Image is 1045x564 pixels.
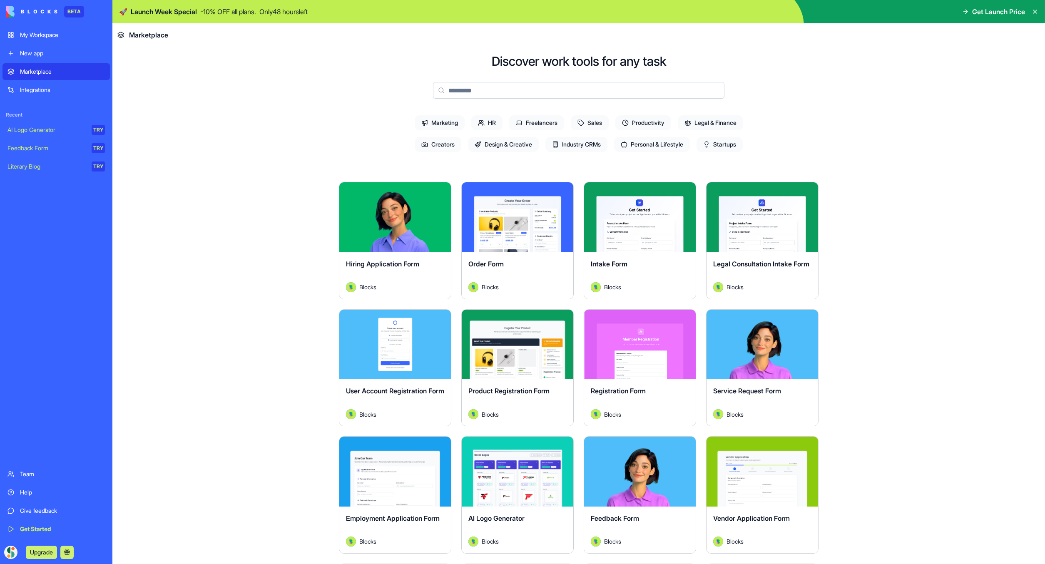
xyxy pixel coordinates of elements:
[20,67,105,76] div: Marketplace
[346,260,419,268] span: Hiring Application Form
[346,537,356,547] img: Avatar
[6,6,84,17] a: BETA
[2,466,110,482] a: Team
[415,137,461,152] span: Creators
[20,525,105,533] div: Get Started
[200,7,256,17] p: - 10 % OFF all plans.
[461,182,574,299] a: Order FormAvatarBlocks
[129,30,168,40] span: Marketplace
[461,309,574,427] a: Product Registration FormAvatarBlocks
[468,260,504,268] span: Order Form
[713,514,790,522] span: Vendor Application Form
[6,6,57,17] img: logo
[713,282,723,292] img: Avatar
[509,115,564,130] span: Freelancers
[468,137,539,152] span: Design & Creative
[615,115,671,130] span: Productivity
[482,537,499,546] span: Blocks
[468,409,478,419] img: Avatar
[591,260,627,268] span: Intake Form
[706,436,819,554] a: Vendor Application FormAvatarBlocks
[64,6,84,17] div: BETA
[591,387,646,395] span: Registration Form
[2,45,110,62] a: New app
[482,283,499,291] span: Blocks
[346,514,440,522] span: Employment Application Form
[2,82,110,98] a: Integrations
[26,546,57,559] button: Upgrade
[359,283,376,291] span: Blocks
[584,436,696,554] a: Feedback FormAvatarBlocks
[2,484,110,501] a: Help
[471,115,503,130] span: HR
[591,282,601,292] img: Avatar
[7,126,86,134] div: AI Logo Generator
[7,144,86,152] div: Feedback Form
[131,7,197,17] span: Launch Week Special
[713,409,723,419] img: Avatar
[20,507,105,515] div: Give feedback
[259,7,308,17] p: Only 48 hours left
[591,537,601,547] img: Avatar
[20,49,105,57] div: New app
[584,182,696,299] a: Intake FormAvatarBlocks
[2,502,110,519] a: Give feedback
[20,470,105,478] div: Team
[604,283,621,291] span: Blocks
[614,137,690,152] span: Personal & Lifestyle
[571,115,609,130] span: Sales
[339,436,451,554] a: Employment Application FormAvatarBlocks
[2,140,110,157] a: Feedback FormTRY
[591,409,601,419] img: Avatar
[713,537,723,547] img: Avatar
[92,143,105,153] div: TRY
[468,387,550,395] span: Product Registration Form
[727,537,744,546] span: Blocks
[706,182,819,299] a: Legal Consultation Intake FormAvatarBlocks
[706,309,819,427] a: Service Request FormAvatarBlocks
[713,387,781,395] span: Service Request Form
[2,112,110,118] span: Recent
[727,283,744,291] span: Blocks
[92,161,105,171] div: TRY
[359,410,376,419] span: Blocks
[26,548,57,556] a: Upgrade
[20,31,105,39] div: My Workspace
[359,537,376,546] span: Blocks
[604,410,621,419] span: Blocks
[468,537,478,547] img: Avatar
[727,410,744,419] span: Blocks
[2,158,110,175] a: Literary BlogTRY
[2,27,110,43] a: My Workspace
[713,260,809,268] span: Legal Consultation Intake Form
[92,125,105,135] div: TRY
[20,488,105,497] div: Help
[468,514,525,522] span: AI Logo Generator
[492,54,666,69] h2: Discover work tools for any task
[482,410,499,419] span: Blocks
[2,521,110,537] a: Get Started
[339,182,451,299] a: Hiring Application FormAvatarBlocks
[468,282,478,292] img: Avatar
[4,546,17,559] img: ACg8ocLAKV366tnU-RNfqrdv31vFYL_SGHWOjBgwYPFyKnZ1abI4XLg=s96-c
[346,387,444,395] span: User Account Registration Form
[346,409,356,419] img: Avatar
[591,514,639,522] span: Feedback Form
[972,7,1025,17] span: Get Launch Price
[604,537,621,546] span: Blocks
[346,282,356,292] img: Avatar
[2,63,110,80] a: Marketplace
[461,436,574,554] a: AI Logo GeneratorAvatarBlocks
[2,122,110,138] a: AI Logo GeneratorTRY
[697,137,743,152] span: Startups
[415,115,465,130] span: Marketing
[119,7,127,17] span: 🚀
[545,137,607,152] span: Industry CRMs
[339,309,451,427] a: User Account Registration FormAvatarBlocks
[7,162,86,171] div: Literary Blog
[20,86,105,94] div: Integrations
[678,115,743,130] span: Legal & Finance
[584,309,696,427] a: Registration FormAvatarBlocks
